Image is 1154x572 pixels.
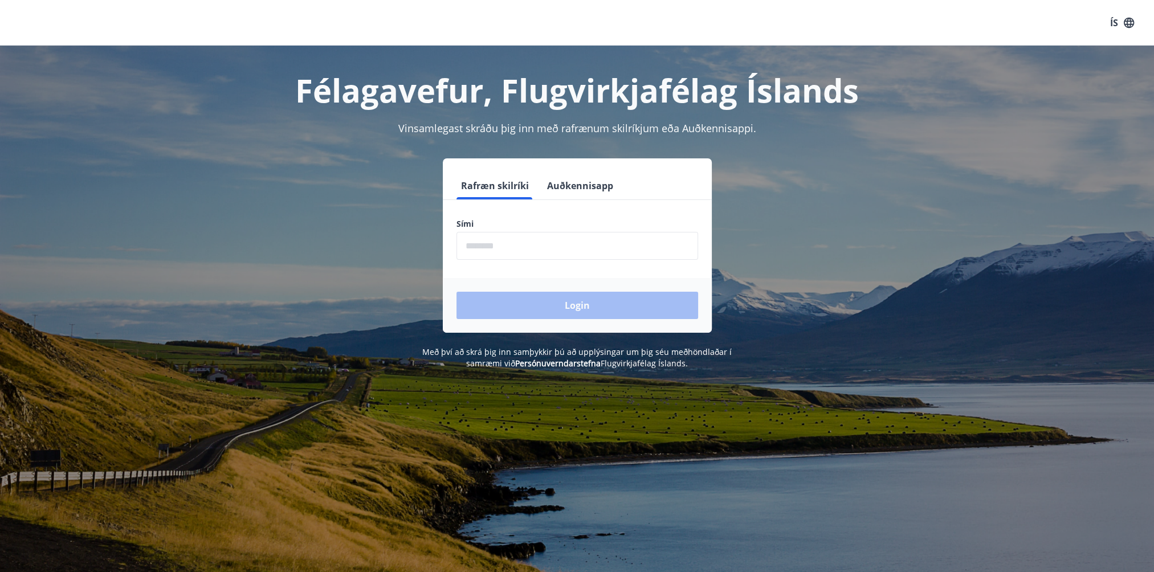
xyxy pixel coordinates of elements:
[398,121,756,135] span: Vinsamlegast skráðu þig inn með rafrænum skilríkjum eða Auðkennisappi.
[181,68,974,112] h1: Félagavefur, Flugvirkjafélag Íslands
[422,346,732,369] span: Með því að skrá þig inn samþykkir þú að upplýsingar um þig séu meðhöndlaðar í samræmi við Flugvir...
[456,172,533,199] button: Rafræn skilríki
[543,172,618,199] button: Auðkennisapp
[515,358,601,369] a: Persónuverndarstefna
[456,218,698,230] label: Sími
[1104,13,1140,33] button: ÍS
